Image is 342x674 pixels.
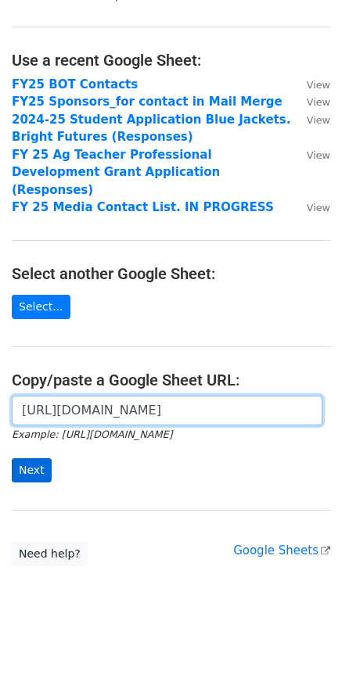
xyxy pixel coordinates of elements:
[12,51,330,70] h4: Use a recent Google Sheet:
[12,396,322,425] input: Paste your Google Sheet URL here
[307,79,330,91] small: View
[291,77,330,91] a: View
[12,95,283,109] a: FY25 Sponsors_for contact in Mail Merge
[12,264,330,283] h4: Select another Google Sheet:
[12,542,88,566] a: Need help?
[291,113,330,127] a: View
[307,96,330,108] small: View
[264,599,342,674] iframe: Chat Widget
[307,202,330,213] small: View
[291,95,330,109] a: View
[12,148,220,197] a: FY 25 Ag Teacher Professional Development Grant Application (Responses)
[12,295,70,319] a: Select...
[12,200,274,214] a: FY 25 Media Contact List. IN PROGRESS
[12,428,172,440] small: Example: [URL][DOMAIN_NAME]
[12,77,138,91] a: FY25 BOT Contacts
[307,149,330,161] small: View
[291,200,330,214] a: View
[12,371,330,389] h4: Copy/paste a Google Sheet URL:
[12,113,290,145] a: 2024-25 Student Application Blue Jackets. Bright Futures (Responses)
[233,543,330,557] a: Google Sheets
[12,458,52,482] input: Next
[291,148,330,162] a: View
[307,114,330,126] small: View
